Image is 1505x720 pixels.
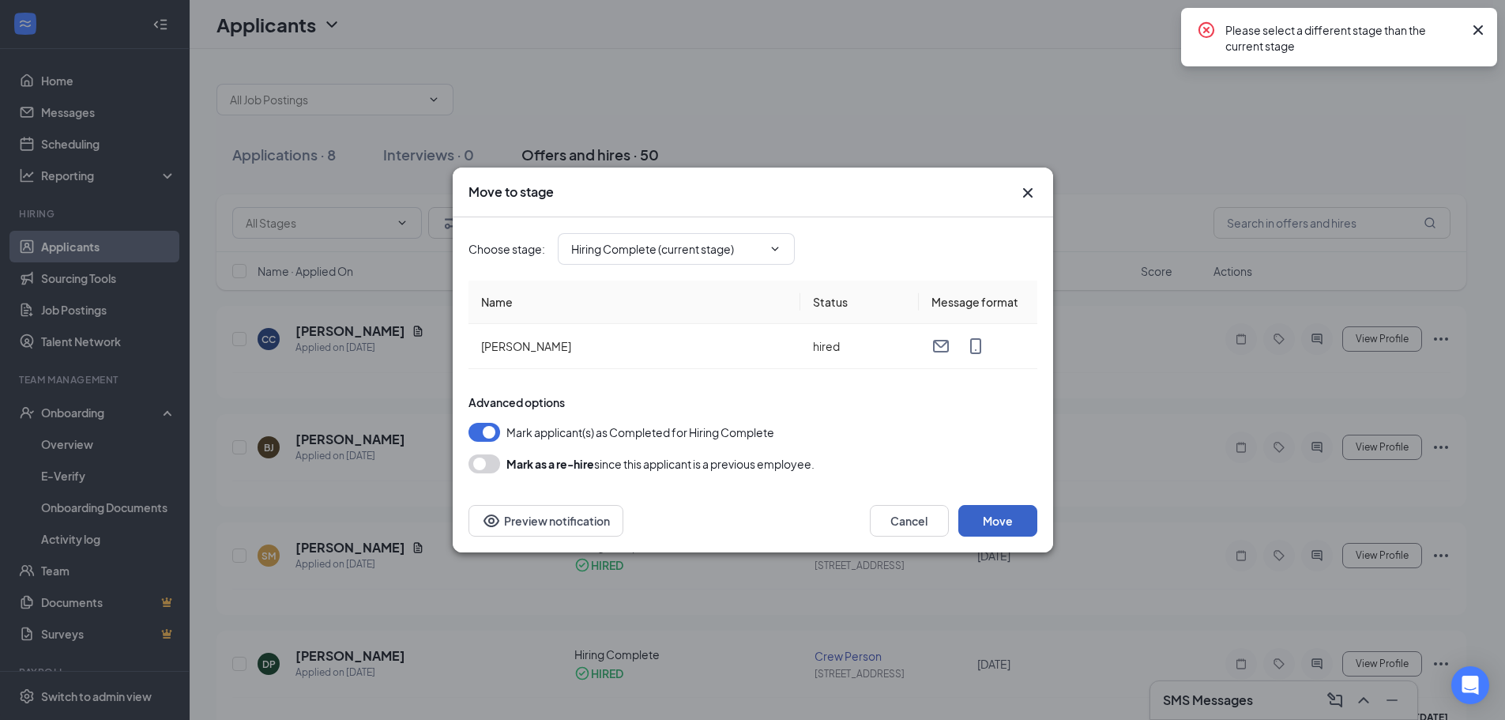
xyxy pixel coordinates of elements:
[800,281,919,324] th: Status
[481,339,571,353] span: [PERSON_NAME]
[1018,183,1037,202] button: Close
[1197,21,1216,40] svg: CrossCircle
[870,505,949,537] button: Cancel
[468,505,623,537] button: Preview notificationEye
[958,505,1037,537] button: Move
[1451,666,1489,704] div: Open Intercom Messenger
[506,454,815,473] div: since this applicant is a previous employee.
[1225,21,1462,54] div: Please select a different stage than the current stage
[468,281,800,324] th: Name
[1469,21,1488,40] svg: Cross
[468,240,545,258] span: Choose stage :
[800,324,919,369] td: hired
[769,243,781,255] svg: ChevronDown
[1018,183,1037,202] svg: Cross
[931,337,950,356] svg: Email
[506,457,594,471] b: Mark as a re-hire
[966,337,985,356] svg: MobileSms
[468,183,554,201] h3: Move to stage
[506,423,774,442] span: Mark applicant(s) as Completed for Hiring Complete
[482,511,501,530] svg: Eye
[468,394,1037,410] div: Advanced options
[919,281,1037,324] th: Message format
